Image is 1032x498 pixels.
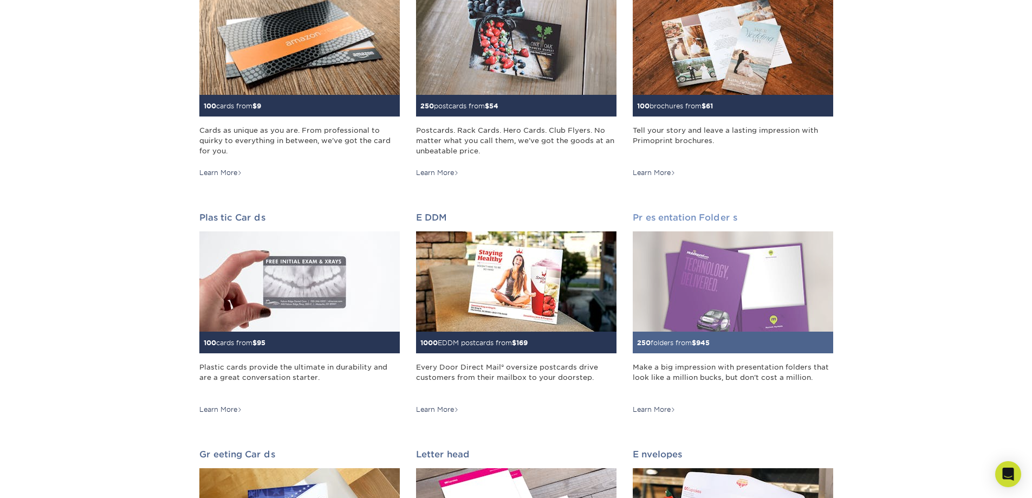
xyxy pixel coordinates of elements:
span: $ [512,339,516,347]
span: 95 [257,339,265,347]
small: EDDM postcards from [420,339,528,347]
img: EDDM [416,231,616,332]
span: 1000 [420,339,438,347]
span: 169 [516,339,528,347]
a: Presentation Folders 250folders from$945 Make a big impression with presentation folders that loo... [633,212,833,415]
span: 100 [204,102,216,110]
small: postcards from [420,102,498,110]
div: Learn More [633,168,676,178]
h2: Plastic Cards [199,212,400,223]
div: Learn More [416,405,459,415]
div: Learn More [199,405,242,415]
span: 54 [489,102,498,110]
a: Plastic Cards 100cards from$95 Plastic cards provide the ultimate in durability and are a great c... [199,212,400,415]
span: 100 [637,102,650,110]
div: Cards as unique as you are. From professional to quirky to everything in between, we've got the c... [199,125,400,160]
iframe: Google Customer Reviews [3,465,92,494]
div: Postcards. Rack Cards. Hero Cards. Club Flyers. No matter what you call them, we've got the goods... [416,125,616,160]
span: $ [252,339,257,347]
div: Learn More [199,168,242,178]
div: Make a big impression with presentation folders that look like a million bucks, but don't cost a ... [633,362,833,397]
span: 945 [696,339,710,347]
div: Open Intercom Messenger [995,461,1021,487]
div: Every Door Direct Mail® oversize postcards drive customers from their mailbox to your doorstep. [416,362,616,397]
span: $ [252,102,257,110]
span: 61 [706,102,713,110]
span: $ [692,339,696,347]
span: $ [702,102,706,110]
small: cards from [204,339,265,347]
h2: Presentation Folders [633,212,833,223]
span: 250 [637,339,651,347]
small: brochures from [637,102,713,110]
h2: EDDM [416,212,616,223]
span: $ [485,102,489,110]
h2: Envelopes [633,449,833,460]
span: 100 [204,339,216,347]
h2: Greeting Cards [199,449,400,460]
div: Learn More [633,405,676,415]
a: EDDM 1000EDDM postcards from$169 Every Door Direct Mail® oversize postcards drive customers from ... [416,212,616,415]
img: Presentation Folders [633,231,833,332]
span: 250 [420,102,434,110]
img: Plastic Cards [199,231,400,332]
small: cards from [204,102,261,110]
div: Tell your story and leave a lasting impression with Primoprint brochures. [633,125,833,160]
h2: Letterhead [416,449,616,460]
small: folders from [637,339,710,347]
div: Plastic cards provide the ultimate in durability and are a great conversation starter. [199,362,400,397]
div: Learn More [416,168,459,178]
span: 9 [257,102,261,110]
